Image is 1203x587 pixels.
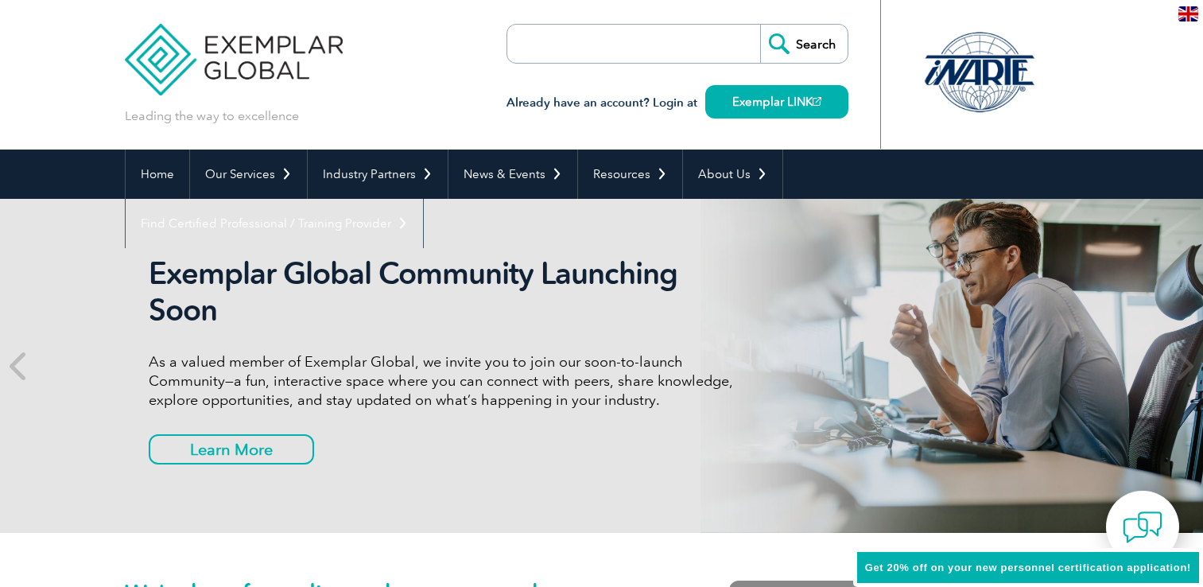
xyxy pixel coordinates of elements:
h3: Already have an account? Login at [506,93,848,113]
p: Leading the way to excellence [125,107,299,125]
span: Get 20% off on your new personnel certification application! [865,562,1191,573]
img: en [1178,6,1198,21]
img: open_square.png [813,97,821,106]
a: News & Events [448,150,577,199]
a: Our Services [190,150,307,199]
a: Resources [578,150,682,199]
h2: Exemplar Global Community Launching Soon [149,255,745,328]
a: Find Certified Professional / Training Provider [126,199,423,248]
a: Home [126,150,189,199]
a: Exemplar LINK [705,85,848,119]
a: Industry Partners [308,150,448,199]
p: As a valued member of Exemplar Global, we invite you to join our soon-to-launch Community—a fun, ... [149,352,745,410]
a: About Us [683,150,782,199]
a: Learn More [149,434,314,465]
img: contact-chat.png [1123,507,1162,547]
input: Search [760,25,848,63]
